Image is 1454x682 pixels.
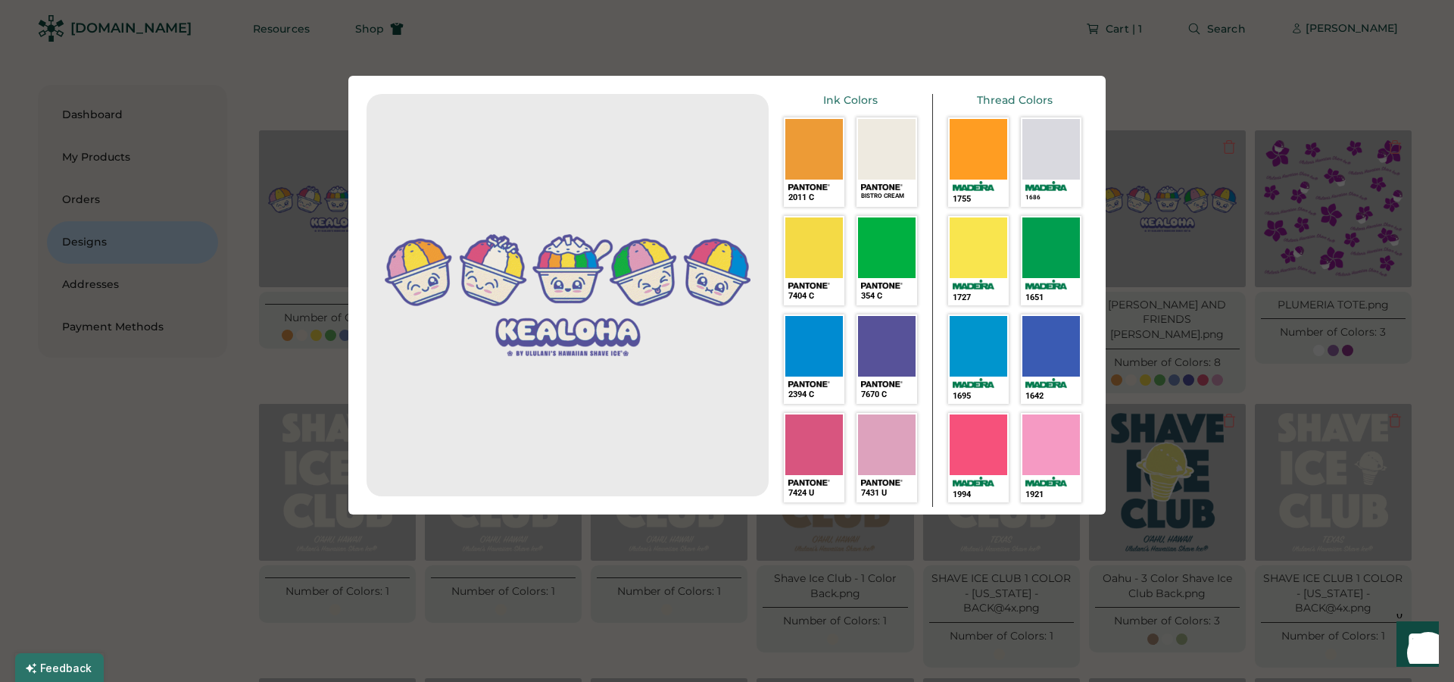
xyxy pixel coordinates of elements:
[861,389,913,400] div: 7670 C
[861,290,913,302] div: 354 C
[788,192,840,203] div: 2011 C
[788,480,830,486] img: 1024px-Pantone_logo.svg.png
[953,390,1004,402] div: 1695
[861,184,903,190] img: 1024px-Pantone_logo.svg.png
[1025,390,1077,402] div: 1642
[953,477,994,487] img: madeira.png
[977,94,1053,107] div: Thread Colors
[1025,489,1077,500] div: 1921
[1382,614,1447,679] iframe: Front Chat
[788,290,840,302] div: 7404 C
[953,292,1004,303] div: 1727
[823,94,878,107] div: Ink Colors
[1025,181,1067,192] img: madeira.png
[861,283,903,289] img: 1024px-Pantone_logo.svg.png
[861,381,903,387] img: 1024px-Pantone_logo.svg.png
[953,489,1004,500] div: 1994
[861,480,903,486] img: 1024px-Pantone_logo.svg.png
[953,280,994,290] img: madeira.png
[788,389,840,400] div: 2394 C
[953,378,994,389] img: madeira.png
[1025,477,1067,487] img: madeira.png
[1025,280,1067,290] img: madeira.png
[953,193,1004,205] div: 1755
[861,487,913,499] div: 7431 U
[788,184,830,190] img: 1024px-Pantone_logo.svg.png
[953,181,994,192] img: madeira.png
[385,112,750,478] img: 1759180926992x329902193124048900-Display.png%3Ftr%3Dbl-1
[861,192,913,200] div: BISTRO CREAM
[1025,193,1077,202] div: 1686
[1025,292,1077,303] div: 1651
[788,283,830,289] img: 1024px-Pantone_logo.svg.png
[1025,378,1067,389] img: madeira.png
[788,487,840,499] div: 7424 U
[788,381,830,387] img: 1024px-Pantone_logo.svg.png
